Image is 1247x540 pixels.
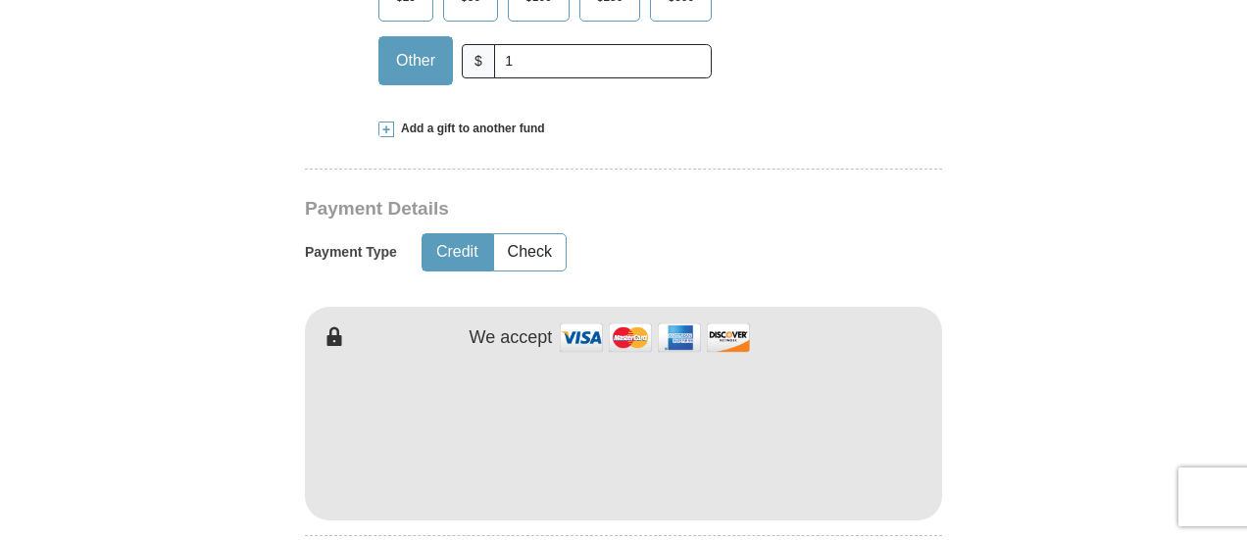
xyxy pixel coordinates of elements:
[305,244,397,261] h5: Payment Type
[494,234,566,270] button: Check
[494,44,712,78] input: Other Amount
[557,317,753,359] img: credit cards accepted
[394,121,545,137] span: Add a gift to another fund
[305,198,805,221] h3: Payment Details
[423,234,492,270] button: Credit
[386,46,445,75] span: Other
[462,44,495,78] span: $
[470,327,553,349] h4: We accept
